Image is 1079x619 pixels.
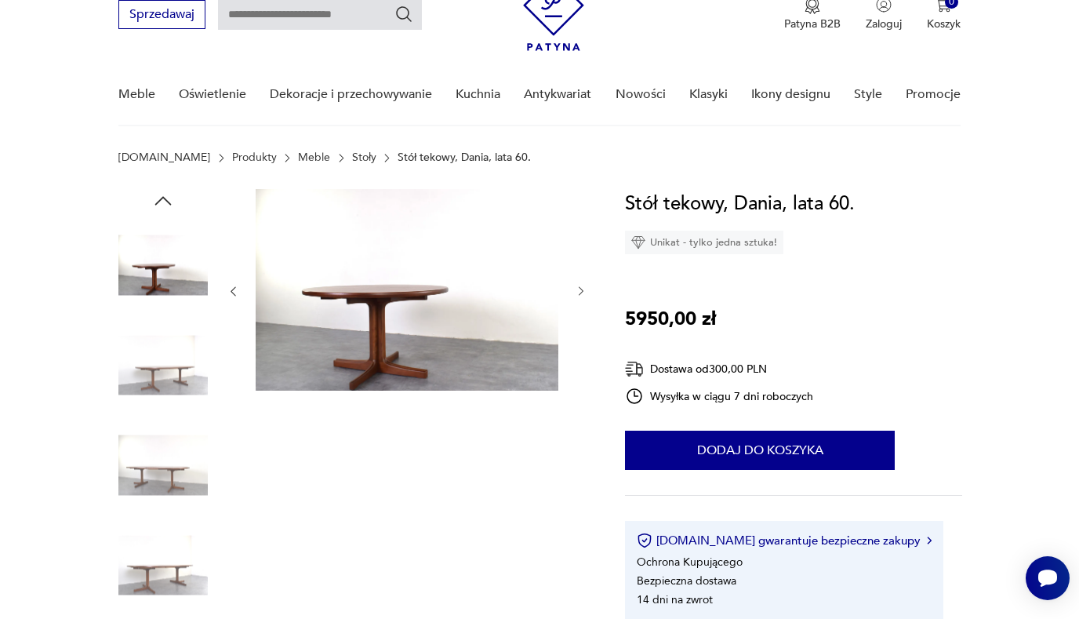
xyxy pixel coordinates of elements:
a: Kuchnia [456,64,500,125]
p: 5950,00 zł [625,304,716,334]
p: Koszyk [927,16,961,31]
li: 14 dni na zwrot [637,592,713,607]
a: Style [854,64,882,125]
button: [DOMAIN_NAME] gwarantuje bezpieczne zakupy [637,533,931,548]
a: [DOMAIN_NAME] [118,151,210,164]
img: Ikona certyfikatu [637,533,652,548]
div: Dostawa od 300,00 PLN [625,359,813,379]
p: Stół tekowy, Dania, lata 60. [398,151,531,164]
img: Zdjęcie produktu Stół tekowy, Dania, lata 60. [118,421,208,510]
a: Nowości [616,64,666,125]
div: Unikat - tylko jedna sztuka! [625,231,783,254]
a: Produkty [232,151,277,164]
a: Ikony designu [751,64,830,125]
div: Wysyłka w ciągu 7 dni roboczych [625,387,813,406]
a: Antykwariat [524,64,591,125]
img: Zdjęcie produktu Stół tekowy, Dania, lata 60. [118,521,208,610]
img: Ikona strzałki w prawo [927,537,932,544]
a: Stoły [352,151,376,164]
a: Meble [118,64,155,125]
li: Ochrona Kupującego [637,555,743,570]
img: Zdjęcie produktu Stół tekowy, Dania, lata 60. [118,321,208,410]
h1: Stół tekowy, Dania, lata 60. [625,189,855,219]
img: Zdjęcie produktu Stół tekowy, Dania, lata 60. [118,220,208,310]
iframe: Smartsupp widget button [1026,556,1070,600]
a: Promocje [906,64,961,125]
li: Bezpieczna dostawa [637,573,736,588]
a: Klasyki [689,64,728,125]
img: Zdjęcie produktu Stół tekowy, Dania, lata 60. [256,189,558,391]
p: Zaloguj [866,16,902,31]
button: Dodaj do koszyka [625,431,895,470]
button: Szukaj [394,5,413,24]
a: Dekoracje i przechowywanie [270,64,432,125]
a: Sprzedawaj [118,10,205,21]
a: Oświetlenie [179,64,246,125]
img: Ikona dostawy [625,359,644,379]
a: Meble [298,151,330,164]
img: Ikona diamentu [631,235,645,249]
p: Patyna B2B [784,16,841,31]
